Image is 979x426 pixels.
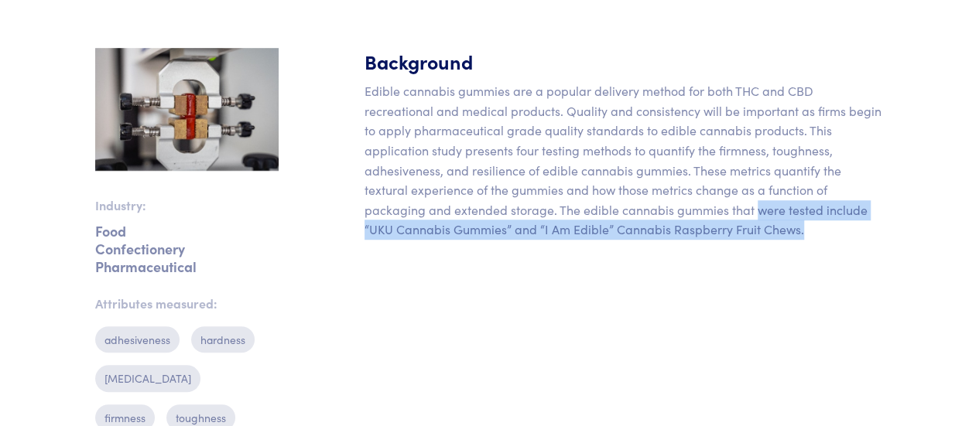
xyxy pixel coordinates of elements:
[95,228,279,233] p: Food
[95,294,279,314] p: Attributes measured:
[95,246,279,251] p: Confectionery
[95,196,279,216] p: Industry:
[95,326,180,353] p: adhesiveness
[365,81,885,240] p: Edible cannabis gummies are a popular delivery method for both THC and CBD recreational and medic...
[191,326,255,353] p: hardness
[95,365,200,391] p: [MEDICAL_DATA]
[365,48,885,75] h5: Background
[95,264,279,269] p: Pharmaceutical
